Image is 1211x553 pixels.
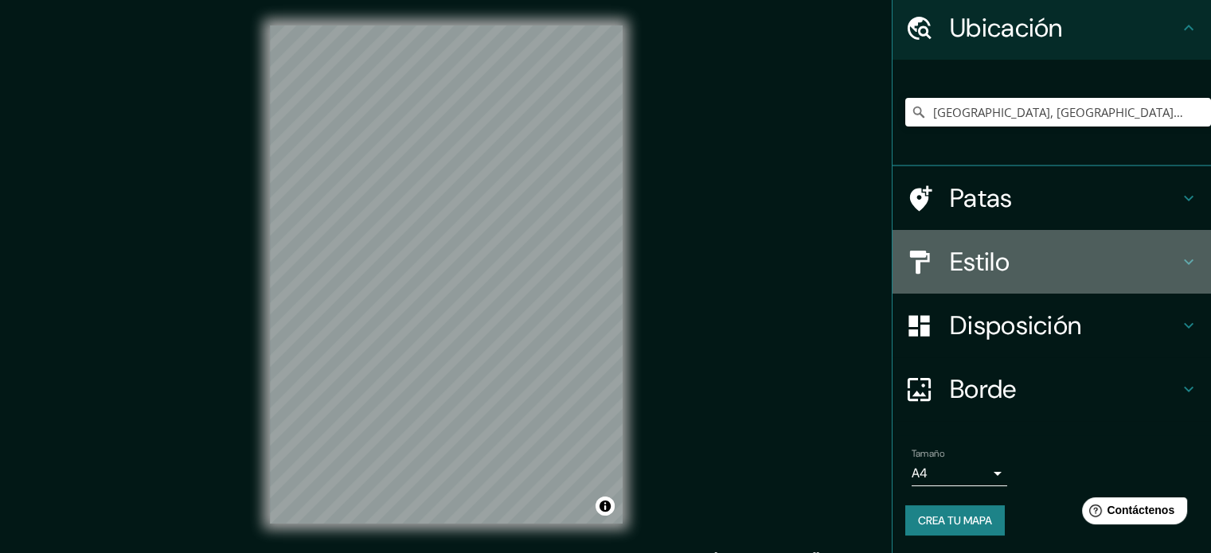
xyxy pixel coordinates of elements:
button: Crea tu mapa [905,505,1005,535]
input: Elige tu ciudad o zona [905,98,1211,127]
div: Patas [893,166,1211,230]
div: Estilo [893,230,1211,294]
div: A4 [912,461,1007,486]
font: A4 [912,465,928,481]
font: Crea tu mapa [918,513,992,528]
font: Tamaño [912,447,944,460]
font: Disposición [950,309,1081,342]
font: Estilo [950,245,1010,278]
div: Disposición [893,294,1211,357]
font: Ubicación [950,11,1063,45]
font: Patas [950,181,1013,215]
canvas: Mapa [270,25,623,524]
div: Borde [893,357,1211,421]
font: Borde [950,372,1017,406]
iframe: Lanzador de widgets de ayuda [1069,491,1193,535]
button: Activar o desactivar atribución [596,497,615,516]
